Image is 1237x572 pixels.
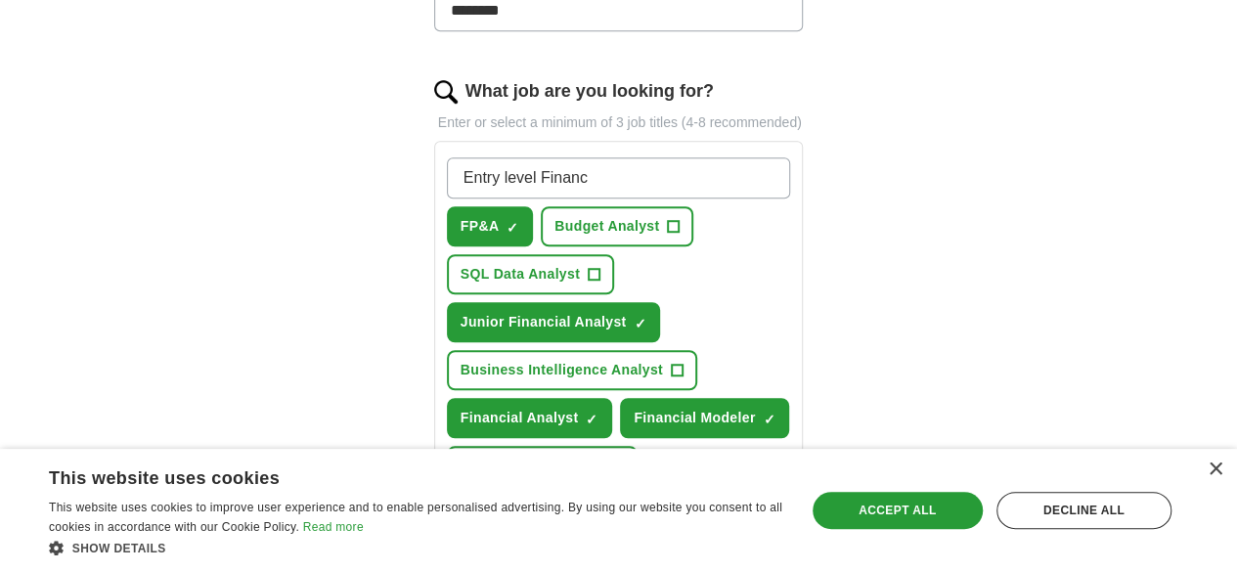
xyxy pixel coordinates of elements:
span: SQL Data Analyst [461,264,580,285]
span: FP&A [461,216,500,237]
span: Junior Financial Analyst [461,312,627,332]
button: Analytics Consultant [447,446,638,486]
button: Budget Analyst [541,206,693,246]
div: Close [1208,462,1222,477]
button: Junior Financial Analyst✓ [447,302,661,342]
span: Financial Modeler [634,408,755,428]
p: Enter or select a minimum of 3 job titles (4-8 recommended) [434,112,804,133]
button: Financial Modeler✓ [620,398,789,438]
img: search.png [434,80,458,104]
div: This website uses cookies [49,461,734,490]
span: ✓ [586,412,597,427]
div: Show details [49,538,783,557]
input: Type a job title and press enter [447,157,791,198]
button: Financial Analyst✓ [447,398,613,438]
button: Business Intelligence Analyst [447,350,697,390]
span: This website uses cookies to improve user experience and to enable personalised advertising. By u... [49,501,782,534]
button: FP&A✓ [447,206,534,246]
span: ✓ [763,412,774,427]
div: Accept all [813,492,983,529]
button: SQL Data Analyst [447,254,614,294]
span: Business Intelligence Analyst [461,360,663,380]
span: ✓ [634,316,645,331]
span: ✓ [507,220,518,236]
span: Show details [72,542,166,555]
span: Budget Analyst [554,216,659,237]
span: Financial Analyst [461,408,579,428]
div: Decline all [996,492,1171,529]
label: What job are you looking for? [465,78,714,105]
a: Read more, opens a new window [303,520,364,534]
